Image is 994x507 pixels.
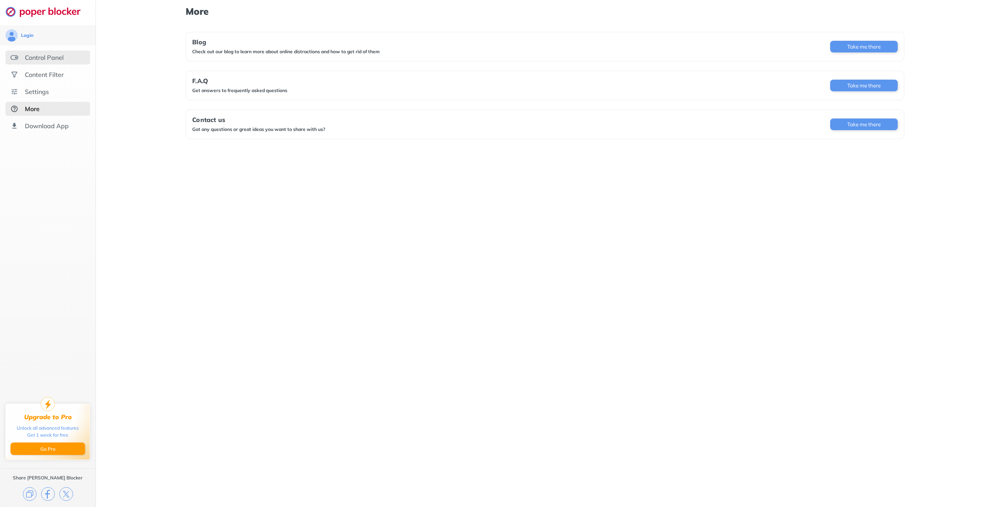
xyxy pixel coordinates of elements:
div: Upgrade to Pro [24,413,72,421]
div: Unlock all advanced features [17,425,79,432]
img: download-app.svg [10,122,18,130]
img: features.svg [10,54,18,61]
img: logo-webpage.svg [5,6,89,17]
div: Download App [25,122,69,130]
div: Get 1 week for free [27,432,68,439]
div: Content Filter [25,71,64,78]
button: Take me there [830,80,898,91]
img: settings.svg [10,88,18,96]
div: Settings [25,88,49,96]
img: facebook.svg [41,487,55,501]
button: Take me there [830,41,898,52]
h1: More [186,6,904,16]
img: copy.svg [23,487,36,501]
div: F.A.Q [192,77,287,84]
img: avatar.svg [5,29,18,42]
img: about-selected.svg [10,105,18,113]
div: Blog [192,38,380,45]
div: Contact us [192,116,325,123]
div: Share [PERSON_NAME] Blocker [13,475,83,481]
div: Got any questions or great ideas you want to share with us? [192,126,325,132]
div: Check out our blog to learn more about online distractions and how to get rid of them [192,49,380,55]
div: Control Panel [25,54,64,61]
button: Take me there [830,118,898,130]
div: Get answers to frequently asked questions [192,87,287,94]
div: More [25,105,40,113]
img: x.svg [59,487,73,501]
img: social.svg [10,71,18,78]
img: upgrade-to-pro.svg [41,397,55,411]
div: Login [21,32,33,38]
button: Go Pro [10,443,85,455]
